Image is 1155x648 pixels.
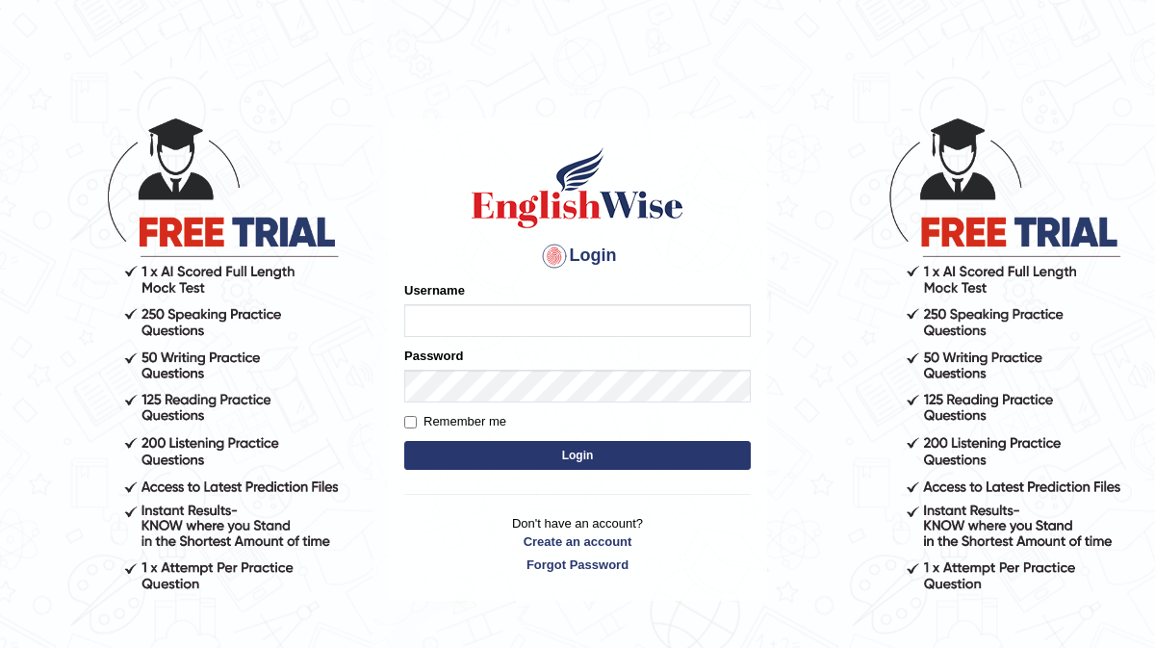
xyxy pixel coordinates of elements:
[404,412,506,431] label: Remember me
[404,441,751,470] button: Login
[404,532,751,551] a: Create an account
[404,241,751,272] h4: Login
[468,144,687,231] img: Logo of English Wise sign in for intelligent practice with AI
[404,556,751,574] a: Forgot Password
[404,514,751,574] p: Don't have an account?
[404,347,463,365] label: Password
[404,416,417,428] input: Remember me
[404,281,465,299] label: Username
